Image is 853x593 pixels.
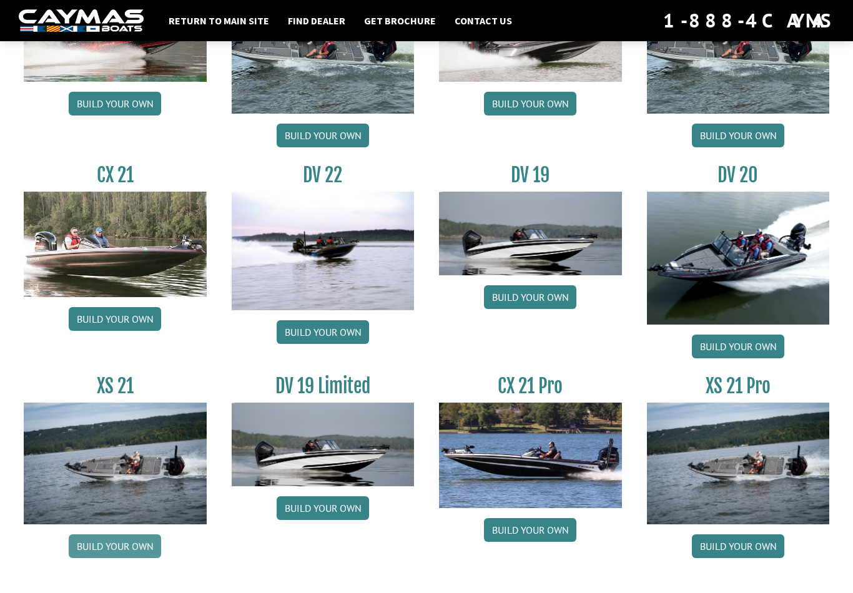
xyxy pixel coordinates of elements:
img: CX-21Pro_thumbnail.jpg [439,403,622,507]
h3: DV 19 [439,164,622,187]
img: DV22_original_motor_cropped_for_caymas_connect.jpg [232,192,415,310]
a: Build your own [692,534,784,558]
a: Return to main site [162,12,275,29]
a: Build your own [692,124,784,147]
a: Build your own [69,307,161,331]
img: CX21_thumb.jpg [24,192,207,296]
a: Build your own [277,320,369,344]
a: Build your own [277,124,369,147]
a: Build your own [69,92,161,115]
a: Build your own [484,92,576,115]
img: XS_21_thumbnail.jpg [24,403,207,524]
h3: CX 21 [24,164,207,187]
h3: DV 20 [647,164,830,187]
div: 1-888-4CAYMAS [663,7,834,34]
h3: XS 21 Pro [647,375,830,398]
a: Build your own [277,496,369,520]
a: Build your own [69,534,161,558]
img: DV_20_from_website_for_caymas_connect.png [647,192,830,325]
h3: DV 22 [232,164,415,187]
img: white-logo-c9c8dbefe5ff5ceceb0f0178aa75bf4bb51f6bca0971e226c86eb53dfe498488.png [19,9,144,32]
img: XS_21_thumbnail.jpg [647,403,830,524]
a: Get Brochure [358,12,442,29]
h3: XS 21 [24,375,207,398]
h3: DV 19 Limited [232,375,415,398]
img: dv-19-ban_from_website_for_caymas_connect.png [439,192,622,275]
h3: CX 21 Pro [439,375,622,398]
a: Find Dealer [282,12,352,29]
a: Build your own [484,518,576,542]
a: Contact Us [448,12,518,29]
a: Build your own [692,335,784,358]
img: dv-19-ban_from_website_for_caymas_connect.png [232,403,415,486]
a: Build your own [484,285,576,309]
